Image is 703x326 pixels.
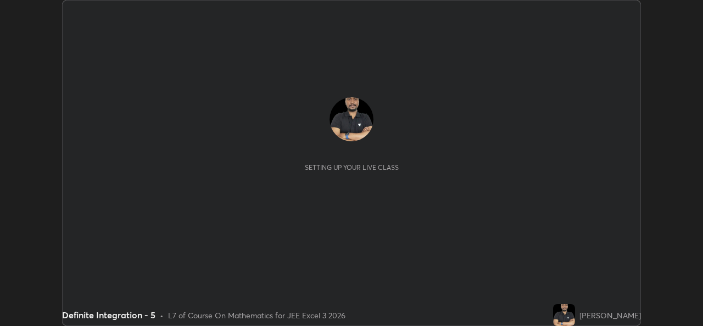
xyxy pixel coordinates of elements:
[330,97,373,141] img: 0778c31bc5944d8787466f8140092193.jpg
[168,310,345,321] div: L7 of Course On Mathematics for JEE Excel 3 2026
[579,310,641,321] div: [PERSON_NAME]
[62,308,155,322] div: Definite Integration - 5
[305,163,399,172] div: Setting up your live class
[160,310,164,321] div: •
[553,304,575,326] img: 0778c31bc5944d8787466f8140092193.jpg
